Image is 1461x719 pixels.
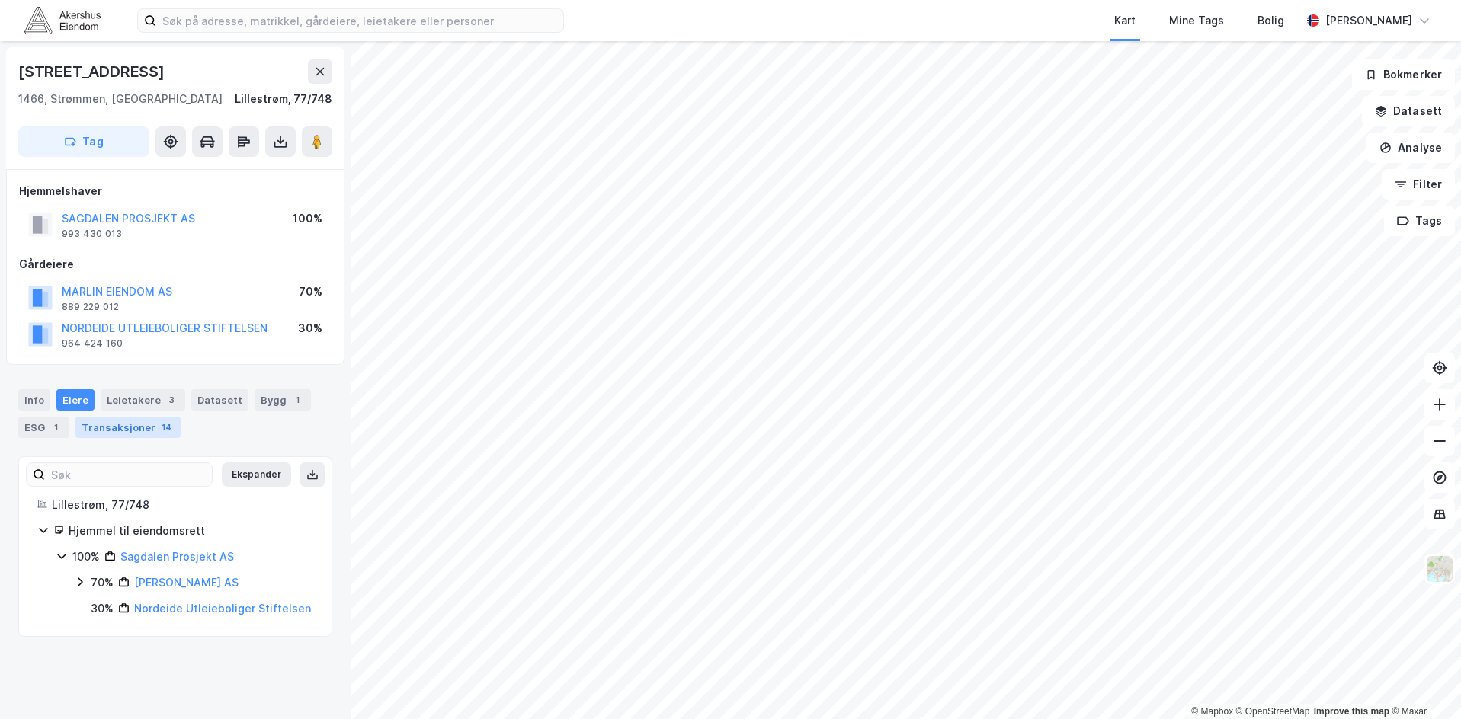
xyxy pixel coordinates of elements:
button: Tag [18,126,149,157]
button: Analyse [1366,133,1455,163]
div: 100% [72,548,100,566]
div: Bolig [1258,11,1284,30]
a: Improve this map [1314,706,1389,717]
div: 14 [159,420,175,435]
iframe: Chat Widget [1385,646,1461,719]
div: 889 229 012 [62,301,119,313]
a: OpenStreetMap [1236,706,1310,717]
div: [STREET_ADDRESS] [18,59,168,84]
div: Gårdeiere [19,255,332,273]
div: Leietakere [101,389,185,411]
img: Z [1425,554,1454,583]
div: [PERSON_NAME] [1325,11,1412,30]
div: Hjemmelshaver [19,182,332,200]
div: 3 [164,392,179,407]
div: Mine Tags [1169,11,1224,30]
div: 30% [91,599,114,618]
button: Filter [1382,169,1455,200]
div: 964 424 160 [62,337,123,350]
div: Eiere [56,389,95,411]
button: Tags [1384,206,1455,236]
div: 30% [298,319,322,337]
div: 100% [293,209,322,228]
div: ESG [18,417,69,438]
div: 1466, Strømmen, [GEOGRAPHIC_DATA] [18,90,223,108]
div: Info [18,389,50,411]
div: Kart [1114,11,1136,30]
div: Transaksjoner [75,417,181,438]
div: Hjemmel til eiendomsrett [69,522,313,540]
button: Datasett [1362,96,1455,126]
a: Mapbox [1191,706,1233,717]
div: Datasett [191,389,248,411]
div: 70% [299,283,322,301]
div: Lillestrøm, 77/748 [235,90,332,108]
input: Søk på adresse, matrikkel, gårdeiere, leietakere eller personer [156,9,563,32]
a: Nordeide Utleieboliger Stiftelsen [134,602,311,615]
div: 993 430 013 [62,228,122,240]
a: [PERSON_NAME] AS [134,576,239,589]
div: 70% [91,574,114,592]
button: Ekspander [222,462,291,487]
div: 1 [290,392,305,407]
div: Lillestrøm, 77/748 [52,496,313,514]
img: akershus-eiendom-logo.9091f326c980b4bce74ccdd9f866810c.svg [24,7,101,34]
button: Bokmerker [1352,59,1455,90]
div: 1 [48,420,63,435]
a: Sagdalen Prosjekt AS [120,550,234,563]
div: Bygg [255,389,311,411]
input: Søk [45,463,212,486]
div: Kontrollprogram for chat [1385,646,1461,719]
